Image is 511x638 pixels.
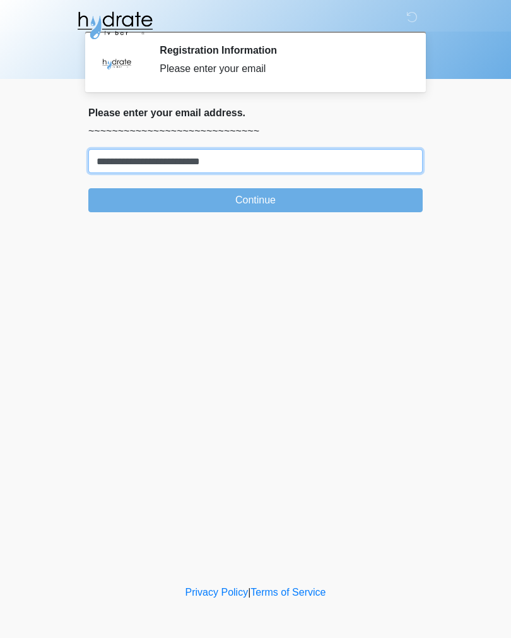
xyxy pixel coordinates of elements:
a: Privacy Policy [185,587,249,598]
a: Terms of Service [250,587,326,598]
h2: Please enter your email address. [88,107,423,119]
div: Please enter your email [160,61,404,76]
a: | [248,587,250,598]
img: Hydrate IV Bar - Fort Collins Logo [76,9,154,41]
img: Agent Avatar [98,44,136,82]
p: ~~~~~~~~~~~~~~~~~~~~~~~~~~~~~ [88,124,423,139]
button: Continue [88,188,423,212]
